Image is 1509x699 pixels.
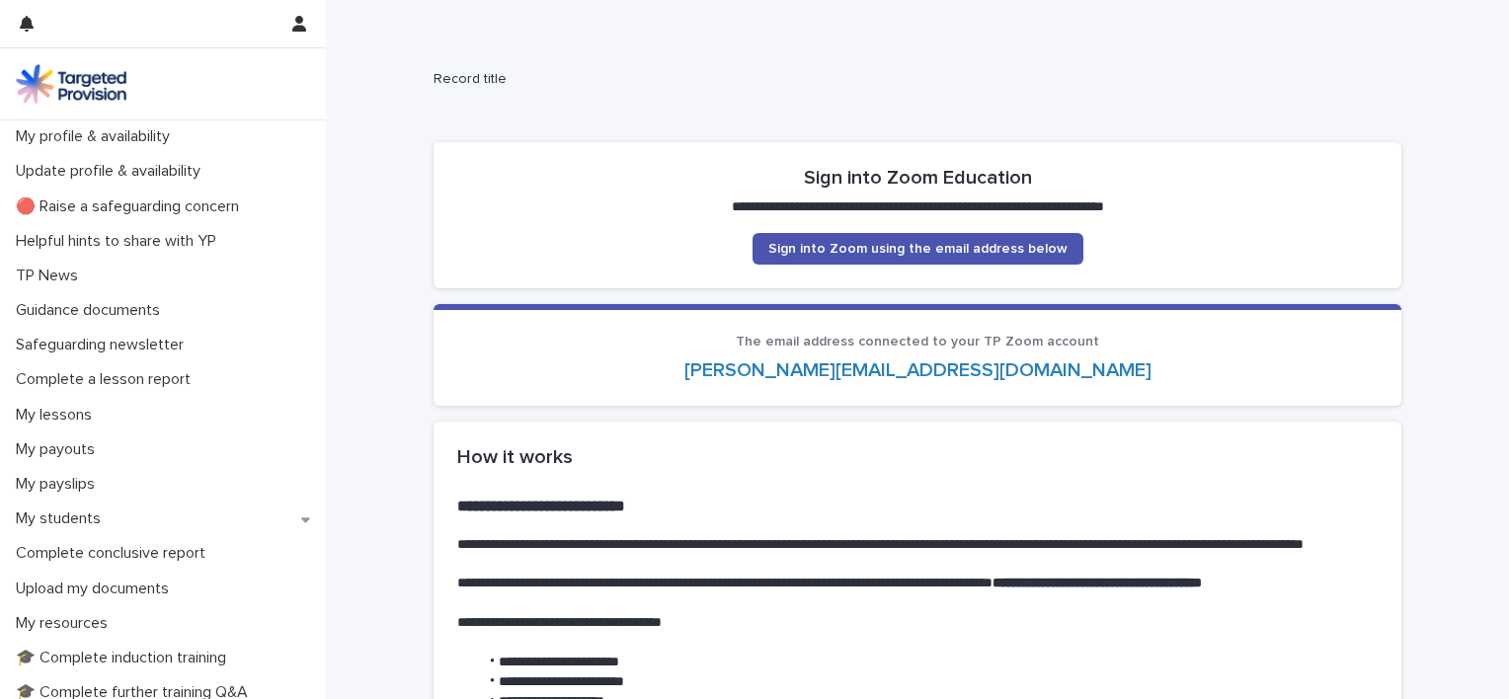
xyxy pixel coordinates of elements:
a: Sign into Zoom using the email address below [753,233,1083,265]
p: My students [8,509,117,528]
h2: Sign into Zoom Education [804,166,1032,190]
img: M5nRWzHhSzIhMunXDL62 [16,64,126,104]
h2: How it works [457,445,1378,469]
p: 🔴 Raise a safeguarding concern [8,197,255,216]
span: Sign into Zoom using the email address below [768,242,1068,256]
p: My payouts [8,440,111,459]
p: Upload my documents [8,580,185,598]
p: Update profile & availability [8,162,216,181]
p: My payslips [8,475,111,494]
p: Safeguarding newsletter [8,336,199,354]
a: [PERSON_NAME][EMAIL_ADDRESS][DOMAIN_NAME] [684,360,1152,380]
p: My lessons [8,406,108,425]
p: My profile & availability [8,127,186,146]
p: Complete conclusive report [8,544,221,563]
p: TP News [8,267,94,285]
p: Guidance documents [8,301,176,320]
span: The email address connected to your TP Zoom account [736,335,1099,349]
p: My resources [8,614,123,633]
p: 🎓 Complete induction training [8,649,242,667]
p: Complete a lesson report [8,370,206,389]
h2: Record title [434,71,1393,88]
p: Helpful hints to share with YP [8,232,232,251]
